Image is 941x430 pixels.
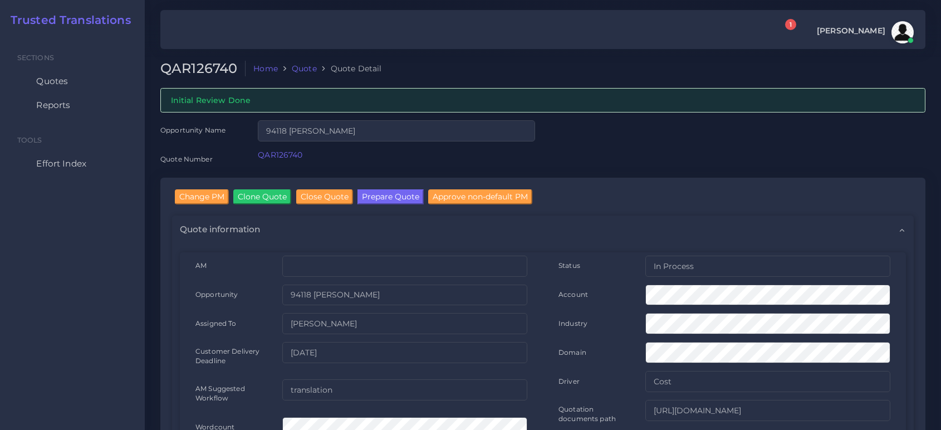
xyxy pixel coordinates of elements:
input: pm [282,313,527,334]
div: Initial Review Done [160,88,925,112]
a: Prepare Quote [357,189,424,207]
input: Close Quote [296,189,353,204]
label: Quotation documents path [558,404,630,424]
a: Trusted Translations [3,13,131,27]
span: Quote information [180,223,260,236]
div: Quote information [172,216,914,243]
label: Domain [558,348,586,357]
label: AM [195,261,207,270]
label: Industry [558,319,587,328]
label: Quote Number [160,154,213,164]
a: Quote [292,63,317,74]
a: Quotes [8,70,136,93]
label: Customer Delivery Deadline [195,346,267,366]
a: Effort Index [8,152,136,175]
label: Opportunity Name [160,125,226,135]
span: Sections [17,53,54,62]
span: [PERSON_NAME] [817,27,885,35]
label: Opportunity [195,290,238,299]
input: Clone Quote [233,189,291,204]
a: Home [253,63,278,74]
li: Quote Detail [317,63,382,74]
span: Reports [36,99,70,111]
label: Assigned To [195,319,237,328]
a: QAR126740 [258,150,302,160]
button: Prepare Quote [357,189,424,204]
span: Effort Index [36,158,86,170]
a: Reports [8,94,136,117]
span: Quotes [36,75,68,87]
input: Approve non-default PM [428,189,532,204]
input: Change PM [175,189,229,204]
label: AM Suggested Workflow [195,384,267,403]
img: avatar [891,21,914,43]
h2: QAR126740 [160,61,246,77]
a: 1 [775,25,795,40]
span: Tools [17,136,42,144]
span: 1 [785,19,796,30]
label: Account [558,290,588,299]
label: Status [558,261,580,270]
label: Driver [558,377,580,386]
a: [PERSON_NAME]avatar [811,21,918,43]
